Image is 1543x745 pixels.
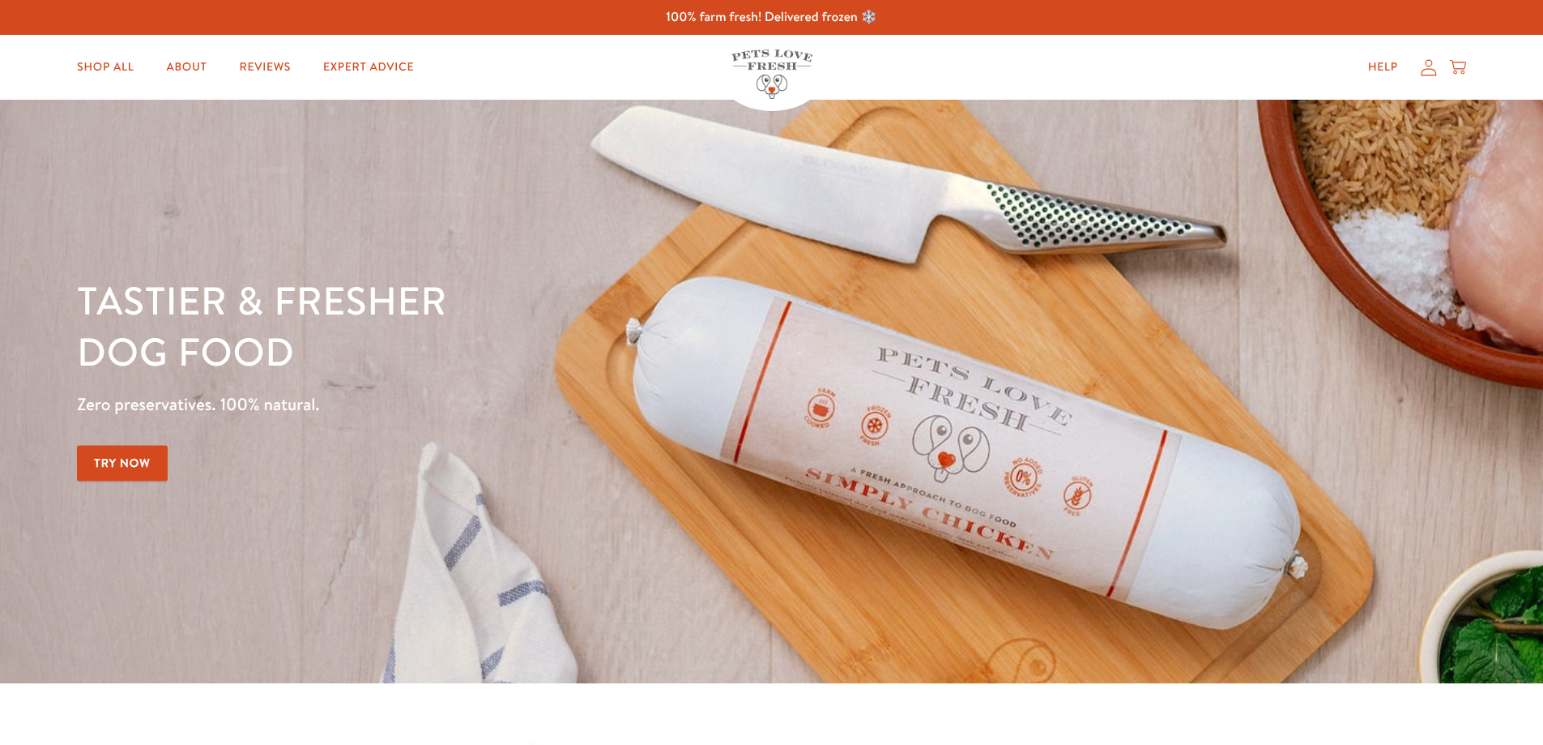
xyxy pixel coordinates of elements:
[153,51,220,83] a: About
[227,51,304,83] a: Reviews
[77,390,1003,419] p: Zero preservatives. 100% natural.
[310,51,427,83] a: Expert Advice
[77,276,1003,378] h1: Tastier & fresher dog food
[64,51,147,83] a: Shop All
[77,445,168,482] a: Try Now
[1355,51,1411,83] a: Help
[731,49,812,99] img: Pets Love Fresh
